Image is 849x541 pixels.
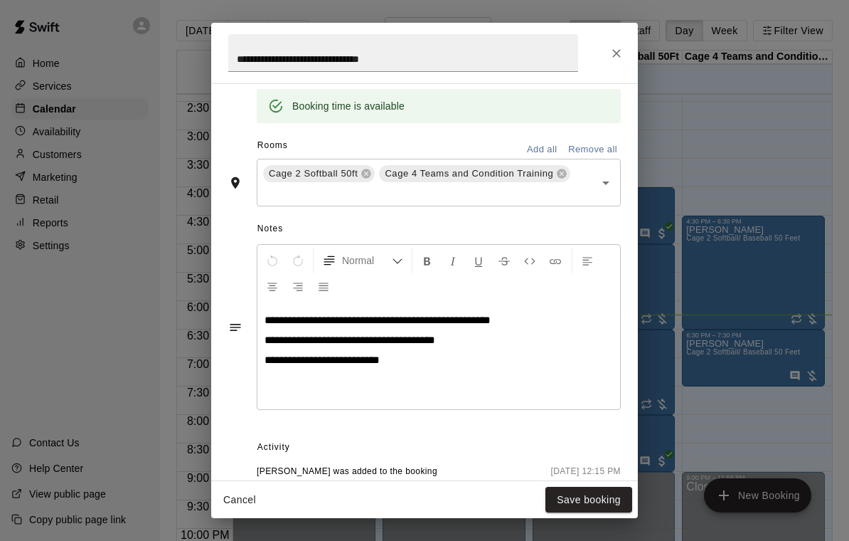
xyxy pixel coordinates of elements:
[492,248,516,273] button: Format Strikethrough
[257,465,437,479] span: [PERSON_NAME] was added to the booking
[257,140,288,150] span: Rooms
[257,218,621,241] span: Notes
[263,165,375,182] div: Cage 2 Softball 50ft
[257,436,621,459] span: Activity
[286,273,310,299] button: Right Align
[519,139,565,161] button: Add all
[311,273,336,299] button: Justify Align
[441,248,465,273] button: Format Italics
[604,41,629,66] button: Close
[292,93,405,119] div: Booking time is available
[257,479,437,494] a: [PERSON_NAME]
[379,165,570,182] div: Cage 4 Teams and Condition Training
[518,248,542,273] button: Insert Code
[596,173,616,193] button: Open
[260,273,284,299] button: Center Align
[543,248,567,273] button: Insert Link
[286,248,310,273] button: Redo
[228,320,242,335] svg: Notes
[545,487,632,513] button: Save booking
[466,248,491,273] button: Format Underline
[415,248,439,273] button: Format Bold
[217,487,262,513] button: Cancel
[575,248,599,273] button: Left Align
[342,253,392,268] span: Normal
[260,248,284,273] button: Undo
[316,248,409,273] button: Formatting Options
[565,139,621,161] button: Remove all
[263,167,363,181] span: Cage 2 Softball 50ft
[551,465,621,494] span: [DATE] 12:15 PM
[228,176,242,190] svg: Rooms
[379,167,559,181] span: Cage 4 Teams and Condition Training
